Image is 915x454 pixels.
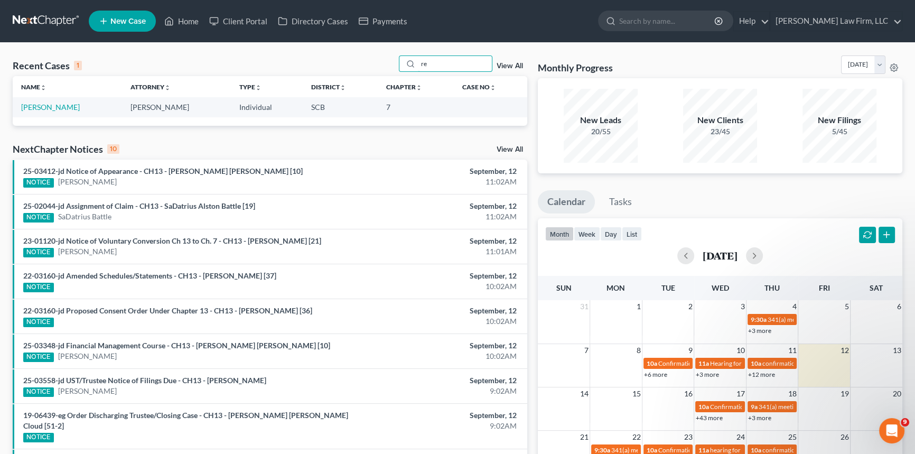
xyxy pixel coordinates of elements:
[748,370,775,378] a: +12 more
[359,166,517,177] div: September, 12
[359,375,517,386] div: September, 12
[122,97,231,117] td: [PERSON_NAME]
[359,410,517,421] div: September, 12
[359,246,517,257] div: 11:01AM
[619,11,716,31] input: Search by name...
[735,387,746,400] span: 17
[497,146,523,153] a: View All
[636,300,642,313] span: 1
[687,300,694,313] span: 2
[647,446,657,454] span: 10a
[255,85,262,91] i: unfold_more
[23,318,54,327] div: NOTICE
[839,431,850,443] span: 26
[579,431,590,443] span: 21
[791,300,798,313] span: 4
[748,327,771,335] a: +3 more
[545,227,574,241] button: month
[768,316,870,323] span: 341(a) meeting for [PERSON_NAME]
[21,103,80,112] a: [PERSON_NAME]
[770,12,902,31] a: [PERSON_NAME] Law Firm, LLC
[110,17,146,25] span: New Case
[204,12,273,31] a: Client Portal
[23,166,303,175] a: 25-03412-jd Notice of Appearance - CH13 - [PERSON_NAME] [PERSON_NAME] [10]
[58,177,117,187] a: [PERSON_NAME]
[359,281,517,292] div: 10:02AM
[583,344,590,357] span: 7
[759,403,861,411] span: 341(a) meeting for [PERSON_NAME]
[23,213,54,223] div: NOTICE
[23,201,255,210] a: 25-02044-jd Assignment of Claim - CH13 - SaDatrius Alston Battle [19]
[359,305,517,316] div: September, 12
[58,386,117,396] a: [PERSON_NAME]
[819,283,830,292] span: Fri
[710,446,791,454] span: hearing for [PERSON_NAME]
[353,12,413,31] a: Payments
[710,403,831,411] span: Confirmation Hearing for [PERSON_NAME]
[870,283,883,292] span: Sat
[892,387,902,400] span: 20
[359,421,517,431] div: 9:02AM
[311,83,346,91] a: Districtunfold_more
[556,283,572,292] span: Sun
[416,85,422,91] i: unfold_more
[698,446,709,454] span: 11a
[896,300,902,313] span: 6
[239,83,262,91] a: Typeunfold_more
[606,283,625,292] span: Mon
[748,414,771,422] a: +3 more
[23,341,330,350] a: 25-03348-jd Financial Management Course - CH13 - [PERSON_NAME] [PERSON_NAME] [10]
[40,85,46,91] i: unfold_more
[58,351,117,362] a: [PERSON_NAME]
[418,56,492,71] input: Search by name...
[696,414,723,422] a: +43 more
[683,431,694,443] span: 23
[611,446,713,454] span: 341(a) meeting for [PERSON_NAME]
[658,446,779,454] span: Confirmation Hearing for [PERSON_NAME]
[273,12,353,31] a: Directory Cases
[762,359,881,367] span: confirmation hearing for [PERSON_NAME]
[359,177,517,187] div: 11:02AM
[658,359,778,367] span: Confirmation hearing for [PERSON_NAME]
[751,316,767,323] span: 9:30a
[594,446,610,454] span: 9:30a
[631,387,642,400] span: 15
[735,344,746,357] span: 10
[58,211,111,222] a: SaDatrius Battle
[231,97,303,117] td: Individual
[787,344,798,357] span: 11
[892,344,902,357] span: 13
[600,227,622,241] button: day
[735,431,746,443] span: 24
[13,143,119,155] div: NextChapter Notices
[130,83,171,91] a: Attorneyunfold_more
[23,433,54,442] div: NOTICE
[762,446,881,454] span: confirmation hearing for [PERSON_NAME]
[839,344,850,357] span: 12
[164,85,171,91] i: unfold_more
[802,126,876,137] div: 5/45
[751,359,761,367] span: 10a
[711,283,729,292] span: Wed
[564,126,638,137] div: 20/55
[879,418,904,443] iframe: Intercom live chat
[359,351,517,362] div: 10:02AM
[359,271,517,281] div: September, 12
[21,83,46,91] a: Nameunfold_more
[23,236,321,245] a: 23-01120-jd Notice of Voluntary Conversion Ch 13 to Ch. 7 - CH13 - [PERSON_NAME] [21]
[538,190,595,214] a: Calendar
[74,61,82,70] div: 1
[574,227,600,241] button: week
[839,387,850,400] span: 19
[579,387,590,400] span: 14
[802,114,876,126] div: New Filings
[359,211,517,222] div: 11:02AM
[378,97,454,117] td: 7
[159,12,204,31] a: Home
[23,411,348,430] a: 19-06439-eg Order Discharging Trustee/Closing Case - CH13 - [PERSON_NAME] [PERSON_NAME] Cloud [51-2]
[13,59,82,72] div: Recent Cases
[683,126,757,137] div: 23/45
[23,306,312,315] a: 22-03160-jd Proposed Consent Order Under Chapter 13 - CH13 - [PERSON_NAME] [36]
[497,62,523,70] a: View All
[600,190,641,214] a: Tasks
